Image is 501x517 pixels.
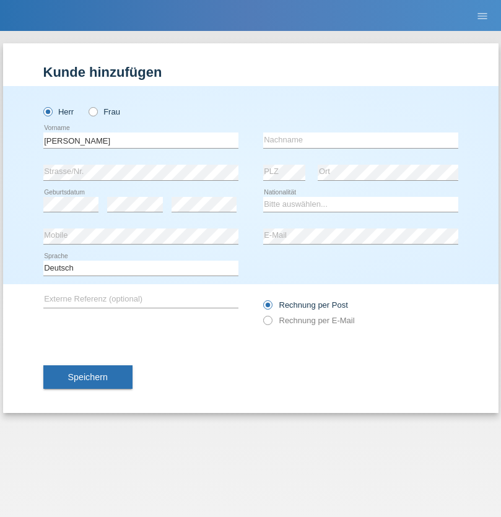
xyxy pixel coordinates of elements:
[43,107,74,116] label: Herr
[263,316,355,325] label: Rechnung per E-Mail
[470,12,495,19] a: menu
[43,365,133,389] button: Speichern
[43,64,458,80] h1: Kunde hinzufügen
[263,300,348,310] label: Rechnung per Post
[89,107,120,116] label: Frau
[263,316,271,331] input: Rechnung per E-Mail
[89,107,97,115] input: Frau
[43,107,51,115] input: Herr
[263,300,271,316] input: Rechnung per Post
[68,372,108,382] span: Speichern
[476,10,489,22] i: menu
